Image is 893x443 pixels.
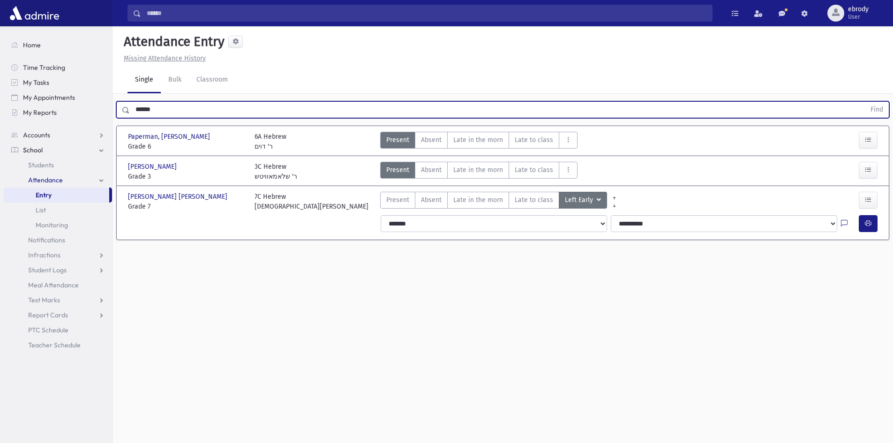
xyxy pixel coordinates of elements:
span: School [23,146,43,154]
span: Test Marks [28,296,60,304]
a: Home [4,38,112,53]
span: Students [28,161,54,169]
span: Present [386,165,409,175]
a: Students [4,158,112,173]
span: Entry [36,191,52,199]
span: Attendance [28,176,63,184]
input: Search [141,5,712,22]
a: My Appointments [4,90,112,105]
span: [PERSON_NAME] [128,162,179,172]
div: AttTypes [380,192,607,211]
span: Grade 6 [128,142,245,151]
span: My Reports [23,108,57,117]
span: Late to class [515,195,553,205]
a: Single [128,67,161,93]
a: My Reports [4,105,112,120]
span: Late in the morn [453,135,503,145]
a: Monitoring [4,218,112,233]
a: Accounts [4,128,112,143]
button: Find [865,102,889,118]
span: Late to class [515,165,553,175]
span: User [848,13,869,21]
div: AttTypes [380,162,578,181]
span: My Tasks [23,78,49,87]
span: Late to class [515,135,553,145]
span: Notifications [28,236,65,244]
span: Absent [421,195,442,205]
span: Report Cards [28,311,68,319]
span: Left Early [565,195,595,205]
a: Meal Attendance [4,278,112,293]
span: Grade 3 [128,172,245,181]
a: Bulk [161,67,189,93]
h5: Attendance Entry [120,34,225,50]
span: My Appointments [23,93,75,102]
span: Infractions [28,251,60,259]
img: AdmirePro [8,4,61,23]
span: Meal Attendance [28,281,79,289]
a: Missing Attendance History [120,54,206,62]
span: Monitoring [36,221,68,229]
a: PTC Schedule [4,323,112,338]
span: Accounts [23,131,50,139]
span: Student Logs [28,266,67,274]
a: Infractions [4,248,112,263]
a: My Tasks [4,75,112,90]
u: Missing Attendance History [124,54,206,62]
span: List [36,206,46,214]
div: AttTypes [380,132,578,151]
a: Report Cards [4,308,112,323]
div: 3C Hebrew ר' שלאמאוויטש [255,162,297,181]
span: Teacher Schedule [28,341,81,349]
span: Late in the morn [453,165,503,175]
span: [PERSON_NAME] [PERSON_NAME] [128,192,229,202]
a: Teacher Schedule [4,338,112,353]
span: Grade 7 [128,202,245,211]
a: Notifications [4,233,112,248]
span: Absent [421,165,442,175]
span: Absent [421,135,442,145]
span: Present [386,135,409,145]
a: Attendance [4,173,112,188]
span: ebrody [848,6,869,13]
span: Late in the morn [453,195,503,205]
a: Classroom [189,67,235,93]
a: Entry [4,188,109,203]
div: 6A Hebrew ר' דוים [255,132,286,151]
a: Time Tracking [4,60,112,75]
span: Time Tracking [23,63,65,72]
a: Test Marks [4,293,112,308]
span: Paperman, [PERSON_NAME] [128,132,212,142]
a: Student Logs [4,263,112,278]
span: Present [386,195,409,205]
span: Home [23,41,41,49]
a: School [4,143,112,158]
div: 7C Hebrew [DEMOGRAPHIC_DATA][PERSON_NAME] [255,192,368,211]
a: List [4,203,112,218]
span: PTC Schedule [28,326,68,334]
button: Left Early [559,192,607,209]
